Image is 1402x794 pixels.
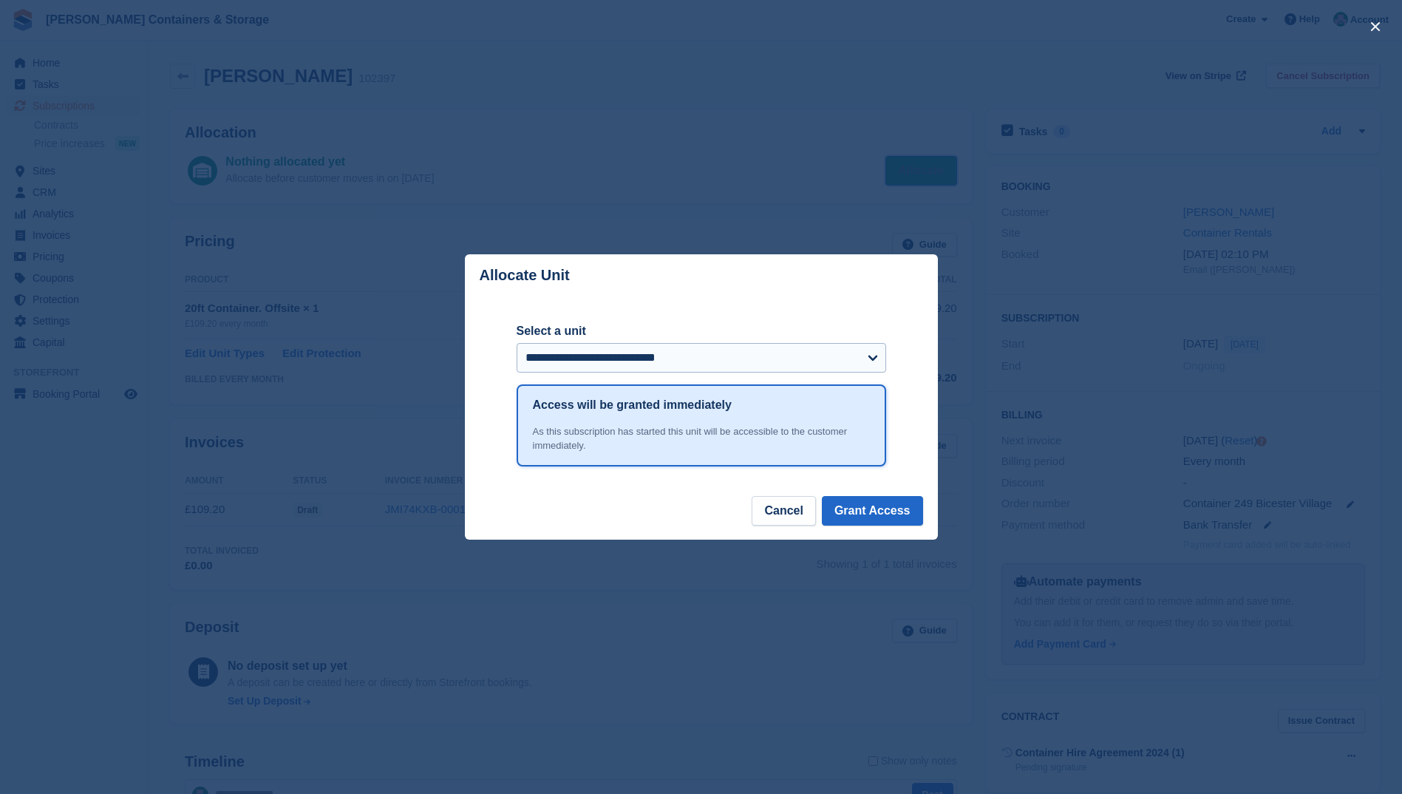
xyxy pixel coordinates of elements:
[822,496,923,526] button: Grant Access
[517,322,886,340] label: Select a unit
[533,396,732,414] h1: Access will be granted immediately
[752,496,815,526] button: Cancel
[533,424,870,453] div: As this subscription has started this unit will be accessible to the customer immediately.
[1364,15,1387,38] button: close
[480,267,570,284] p: Allocate Unit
